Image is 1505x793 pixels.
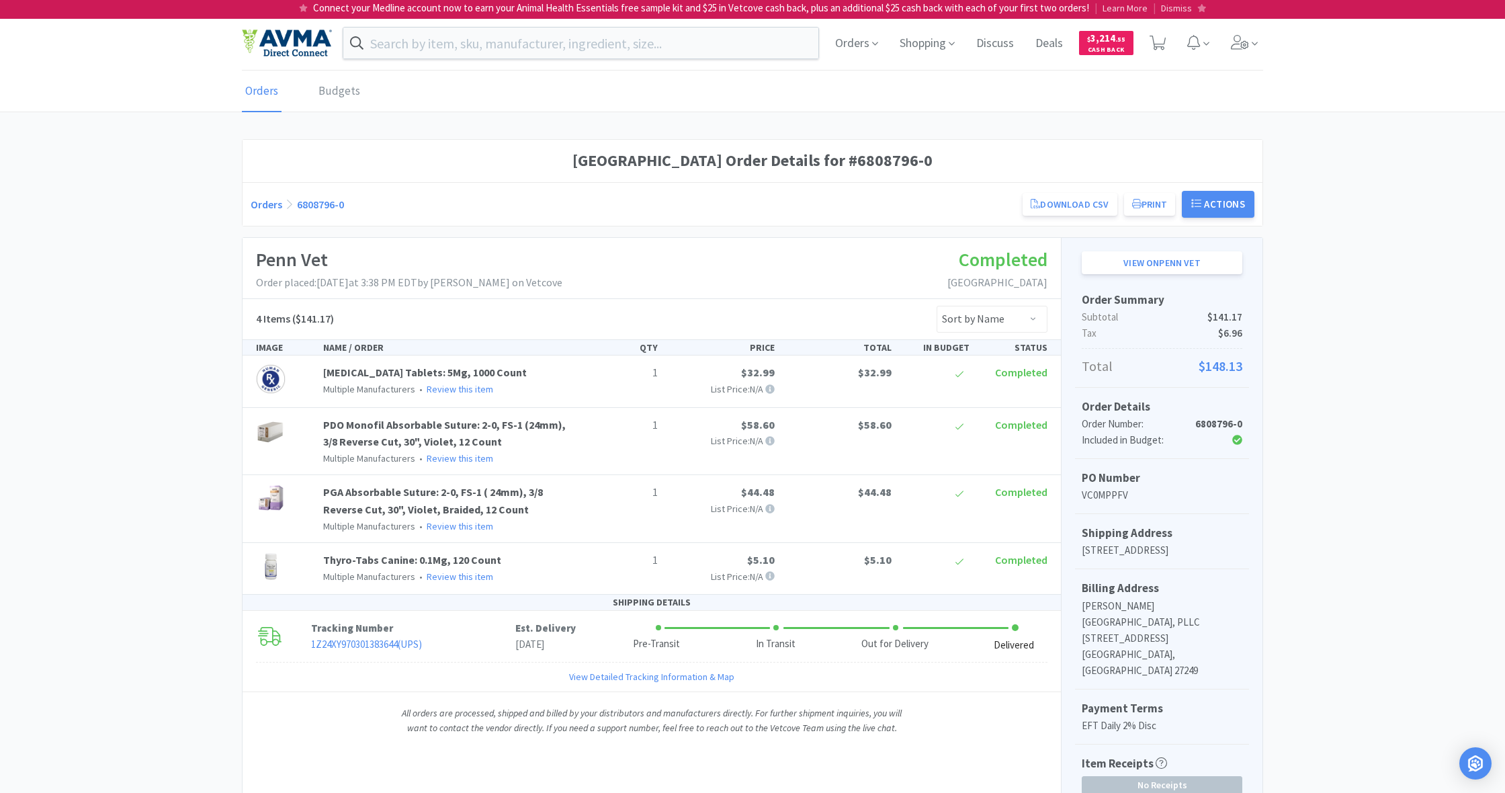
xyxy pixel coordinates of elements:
a: View Detailed Tracking Information & Map [569,669,734,684]
span: Deals [1030,16,1068,70]
span: Completed [995,366,1047,379]
a: Discuss [971,38,1019,50]
span: Learn More [1103,2,1148,14]
h5: Order Summary [1082,291,1242,309]
h5: PO Number [1082,469,1242,487]
p: 1 [591,552,658,569]
div: In Transit [756,636,795,652]
h5: ($141.17) [256,310,334,328]
div: Delivered [994,638,1034,653]
a: $3,214.55Cash Back [1079,25,1133,61]
a: View onPenn Vet [1082,251,1242,274]
a: Download CSV [1023,193,1117,216]
div: QTY [585,340,663,355]
a: PDO Monofil Absorbable Suture: 2-0, FS-1 (24mm), 3/8 Reverse Cut, 30", Violet, 12 Count [323,418,566,449]
img: 17e4cc05517f43cdb154deeab8b7ad53_158048.png [256,417,286,446]
a: Thyro-Tabs Canine: 0.1Mg, 120 Count [323,553,501,567]
span: $ [1087,35,1090,44]
h5: Order Details [1082,398,1242,416]
span: Cash Back [1087,46,1125,55]
span: Discuss [971,16,1019,70]
button: Actions [1182,191,1254,218]
strong: 6808796-0 [1195,417,1242,430]
div: Included in Budget: [1082,432,1189,448]
a: Budgets [315,71,363,112]
h5: Billing Address [1082,579,1242,597]
span: Multiple Manufacturers [323,520,415,532]
div: Order Number: [1082,416,1189,432]
span: $58.60 [858,418,892,431]
p: List Price: N/A [669,569,775,584]
a: Review this item [427,520,493,532]
a: Orders [251,198,282,211]
span: $32.99 [858,366,892,379]
p: EFT Daily 2% Disc [1082,718,1242,734]
p: List Price: N/A [669,433,775,448]
img: e4e33dab9f054f5782a47901c742baa9_102.png [242,29,332,57]
p: [GEOGRAPHIC_DATA] [947,274,1047,292]
p: Tracking Number [311,620,516,636]
span: Multiple Manufacturers [323,571,415,583]
span: $148.13 [1199,356,1242,377]
span: | [1153,1,1156,14]
div: PRICE [663,340,780,355]
p: [STREET_ADDRESS] [1082,630,1242,646]
span: • [417,520,425,532]
div: SHIPPING DETAILS [243,595,1061,610]
span: Completed [959,247,1047,272]
span: Multiple Manufacturers [323,452,415,464]
h5: Payment Terms [1082,700,1242,718]
span: $5.10 [864,553,892,567]
span: $58.60 [741,418,775,431]
p: Total [1082,356,1242,377]
a: PGA Absorbable Suture: 2-0, FS-1 ( 24mm), 3/8 Reverse Cut, 30", Violet, Braided, 12 Count [323,485,543,516]
span: • [417,452,425,464]
div: STATUS [975,340,1053,355]
p: 1 [591,364,658,382]
input: Search by item, sku, manufacturer, ingredient, size... [343,28,818,58]
span: Completed [995,418,1047,431]
div: Pre-Transit [633,636,680,652]
div: Out for Delivery [861,636,929,652]
p: [GEOGRAPHIC_DATA], [GEOGRAPHIC_DATA] 27249 [1082,646,1242,679]
p: List Price: N/A [669,501,775,516]
h5: Item Receipts [1082,755,1167,773]
p: Est. Delivery [515,620,576,636]
img: c64c2cbb4ed442348e3e88a6b4ae8bef_157993.png [256,364,286,394]
a: [MEDICAL_DATA] Tablets: 5Mg, 1000 Count [323,366,527,379]
p: VC0MPPFV [1082,487,1242,503]
h5: Shipping Address [1082,524,1242,542]
span: . 55 [1115,35,1125,44]
a: Review this item [427,452,493,464]
a: Deals [1030,38,1068,50]
p: [STREET_ADDRESS] [1082,542,1242,558]
div: NAME / ORDER [318,340,585,355]
h1: [GEOGRAPHIC_DATA] Order Details for #6808796-0 [251,148,1254,173]
div: TOTAL [780,340,897,355]
div: IN BUDGET [897,340,975,355]
img: 100c469370424d2fa15f7d9a782042e7_162147.png [256,484,286,513]
span: $6.96 [1218,325,1242,341]
span: 3,214 [1087,32,1125,44]
a: Review this item [427,571,493,583]
span: 4 Items [256,312,290,325]
span: Completed [995,553,1047,567]
button: Print [1124,193,1176,216]
div: IMAGE [251,340,318,355]
h1: Penn Vet [256,245,562,275]
span: $32.99 [741,366,775,379]
span: $44.48 [858,485,892,499]
p: [PERSON_NAME][GEOGRAPHIC_DATA], PLLC [1082,598,1242,630]
span: • [417,571,425,583]
span: Shopping [894,16,960,70]
p: [DATE] [515,636,576,653]
span: Completed [995,485,1047,499]
p: 1 [591,417,658,434]
p: Tax [1082,325,1242,341]
div: Open Intercom Messenger [1459,747,1492,780]
span: Orders [830,16,884,70]
a: 6808796-0 [297,198,344,211]
span: | [1094,1,1097,14]
img: ab08480c35304c38b78e2dce2ae2605b_173062.png [256,552,286,581]
span: Dismiss [1161,2,1192,14]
